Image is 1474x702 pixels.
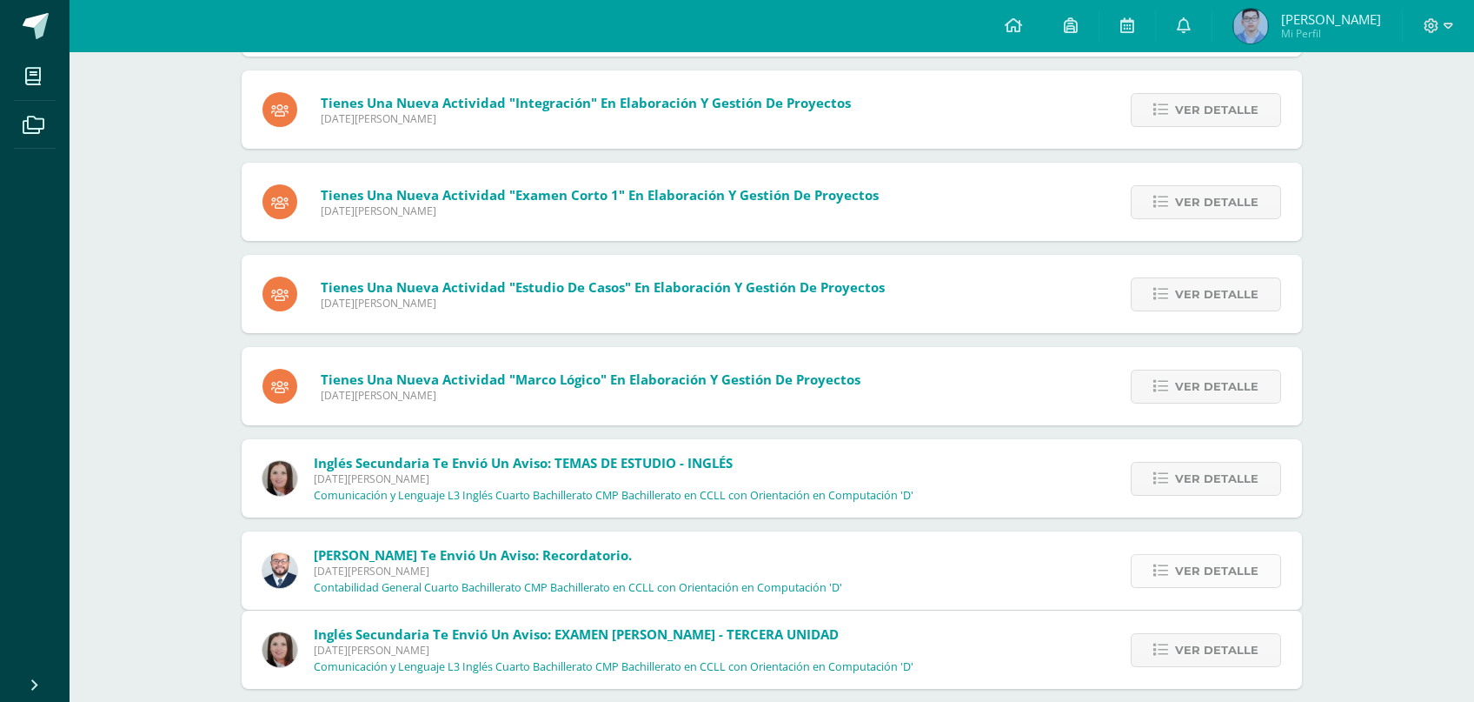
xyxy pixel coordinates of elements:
[314,643,913,658] span: [DATE][PERSON_NAME]
[314,660,913,674] p: Comunicación y Lenguaje L3 Inglés Cuarto Bachillerato CMP Bachillerato en CCLL con Orientación en...
[321,186,879,204] span: Tienes una nueva actividad "Examen Corto 1" En Elaboración y Gestión de Proyectos
[262,553,297,588] img: eaa624bfc361f5d4e8a554d75d1a3cf6.png
[1175,555,1258,587] span: Ver detalle
[1233,9,1268,43] img: a1925560b508ce76969deebab263b0a9.png
[1281,10,1381,28] span: [PERSON_NAME]
[314,625,839,643] span: Inglés Secundaria te envió un aviso: EXAMEN [PERSON_NAME] - TERCERA UNIDAD
[321,94,851,111] span: Tienes una nueva actividad "Integración" En Elaboración y Gestión de Proyectos
[262,461,297,496] img: 8af0450cf43d44e38c4a1497329761f3.png
[314,454,733,471] span: Inglés Secundaria te envió un aviso: TEMAS DE ESTUDIO - INGLÉS
[1175,94,1258,126] span: Ver detalle
[262,632,297,667] img: 8af0450cf43d44e38c4a1497329761f3.png
[1175,371,1258,403] span: Ver detalle
[1281,26,1381,41] span: Mi Perfil
[321,296,885,311] span: [DATE][PERSON_NAME]
[1175,278,1258,311] span: Ver detalle
[321,388,860,403] span: [DATE][PERSON_NAME]
[314,581,842,595] p: Contabilidad General Cuarto Bachillerato CMP Bachillerato en CCLL con Orientación en Computación 'D'
[1175,463,1258,495] span: Ver detalle
[321,371,860,388] span: Tienes una nueva actividad "Marco Lógico" En Elaboración y Gestión de Proyectos
[1175,186,1258,218] span: Ver detalle
[321,278,885,296] span: Tienes una nueva actividad "Estudio de casos" En Elaboración y Gestión de Proyectos
[321,204,879,218] span: [DATE][PERSON_NAME]
[314,489,913,503] p: Comunicación y Lenguaje L3 Inglés Cuarto Bachillerato CMP Bachillerato en CCLL con Orientación en...
[314,546,632,564] span: [PERSON_NAME] te envió un aviso: Recordatorio.
[1175,634,1258,666] span: Ver detalle
[314,564,842,578] span: [DATE][PERSON_NAME]
[321,111,851,126] span: [DATE][PERSON_NAME]
[314,471,913,486] span: [DATE][PERSON_NAME]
